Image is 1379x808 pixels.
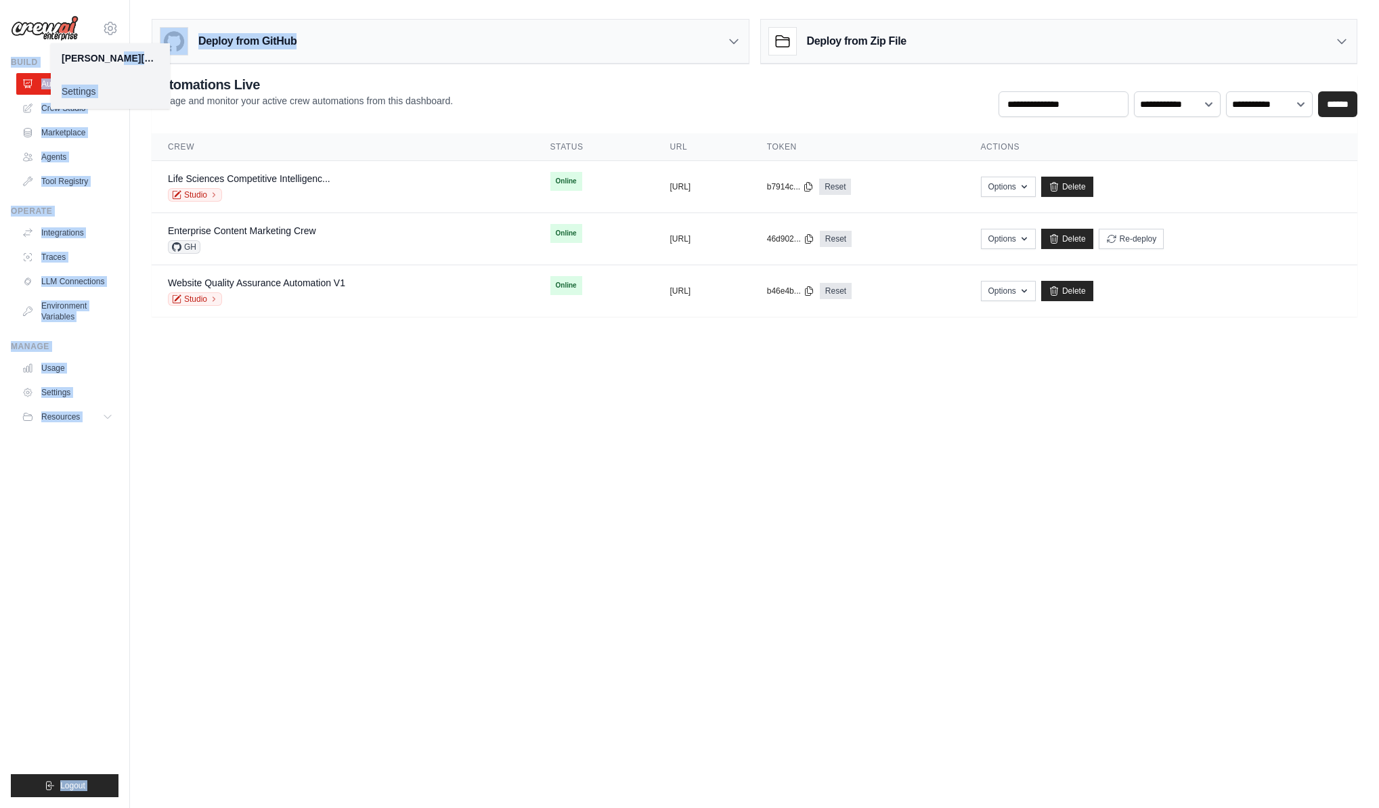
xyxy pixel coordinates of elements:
a: Enterprise Content Marketing Crew [168,225,316,236]
a: Delete [1041,281,1093,301]
span: Logout [60,780,85,791]
div: [PERSON_NAME][EMAIL_ADDRESS][PERSON_NAME][DOMAIN_NAME] [62,51,159,65]
button: Logout [11,774,118,797]
span: Resources [41,411,80,422]
a: Integrations [16,222,118,244]
a: Usage [16,357,118,379]
a: Delete [1041,229,1093,249]
span: Online [550,172,582,191]
img: GitHub Logo [160,28,188,55]
a: Studio [168,188,222,202]
a: Life Sciences Competitive Intelligenc... [168,173,330,184]
a: Reset [820,231,852,247]
button: Re-deploy [1099,229,1164,249]
a: Traces [16,246,118,268]
a: LLM Connections [16,271,118,292]
a: Automations [16,73,118,95]
a: Delete [1041,177,1093,197]
a: Website Quality Assurance Automation V1 [168,277,345,288]
div: Operate [11,206,118,217]
th: Token [751,133,965,161]
button: Options [981,177,1036,197]
p: Manage and monitor your active crew automations from this dashboard. [152,94,453,108]
th: Status [534,133,654,161]
iframe: Chat Widget [1311,743,1379,808]
a: Environment Variables [16,295,118,328]
th: Crew [152,133,534,161]
th: URL [653,133,750,161]
div: Manage [11,341,118,352]
button: 46d902... [767,233,814,244]
span: Online [550,276,582,295]
button: b46e4b... [767,286,814,296]
button: Options [981,281,1036,301]
div: Build [11,57,118,68]
button: Options [981,229,1036,249]
a: Crew Studio [16,97,118,119]
span: GH [168,240,200,254]
a: Settings [51,79,170,104]
a: Reset [820,283,852,299]
img: Logo [11,16,79,41]
a: Settings [16,382,118,403]
a: Marketplace [16,122,118,143]
button: b7914c... [767,181,814,192]
th: Actions [965,133,1357,161]
button: Resources [16,406,118,428]
a: Agents [16,146,118,168]
a: Reset [819,179,851,195]
h3: Deploy from Zip File [807,33,906,49]
h3: Deploy from GitHub [198,33,297,49]
h2: Automations Live [152,75,453,94]
a: Tool Registry [16,171,118,192]
span: Online [550,224,582,243]
a: Studio [168,292,222,306]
